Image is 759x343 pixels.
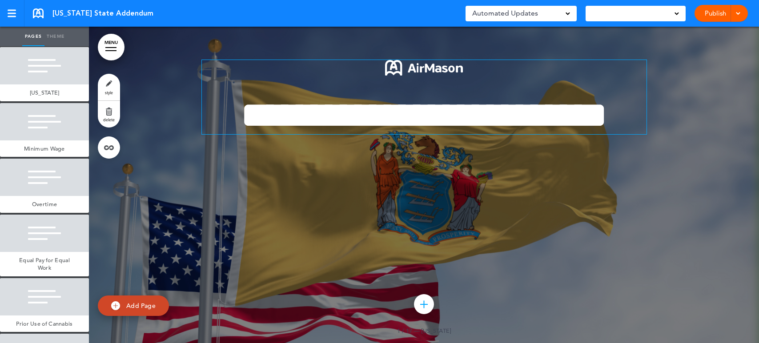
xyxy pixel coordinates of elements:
img: 1722553576973-Airmason_logo_White.png [385,60,463,76]
span: style [105,90,113,95]
a: Publish [701,5,729,22]
span: [US_STATE] State Addendum [52,8,153,18]
span: Minimum Wage [24,145,65,152]
span: Prior Use of Cannabis [16,320,72,327]
a: style [98,74,120,100]
span: [US_STATE] [30,89,60,96]
a: Pages [22,27,44,46]
span: Add Page [126,302,156,310]
span: Automated Updates [472,7,538,20]
a: Add Page [98,295,169,316]
span: — [414,327,420,334]
img: add.svg [111,301,120,310]
a: delete [98,101,120,128]
span: delete [103,117,115,122]
span: Equal Pay for Equal Work [19,256,70,272]
a: Theme [44,27,67,46]
a: MENU [98,34,124,60]
span: 1 / 17 [397,327,412,334]
span: [US_STATE] [422,327,451,334]
span: Overtime [32,200,57,208]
